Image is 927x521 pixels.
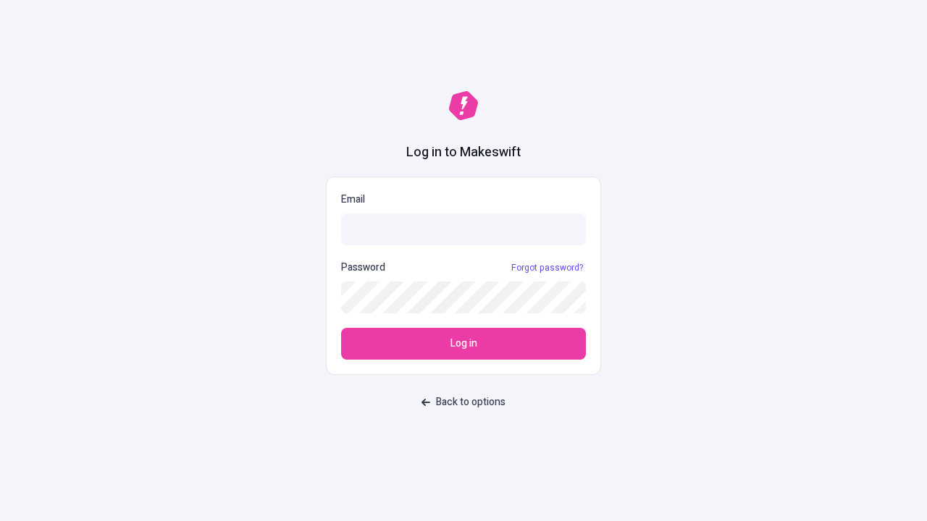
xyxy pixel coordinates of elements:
[341,328,586,360] button: Log in
[413,389,514,415] button: Back to options
[436,394,506,410] span: Back to options
[450,336,477,352] span: Log in
[341,213,586,245] input: Email
[406,143,521,162] h1: Log in to Makeswift
[341,192,586,208] p: Email
[341,260,385,276] p: Password
[508,262,586,274] a: Forgot password?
